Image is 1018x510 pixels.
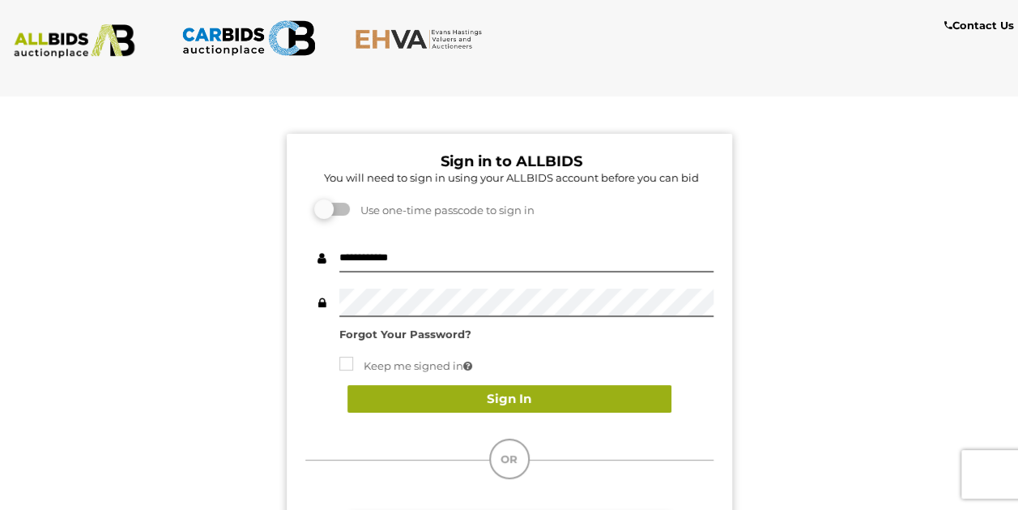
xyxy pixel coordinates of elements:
[309,172,713,183] h5: You will need to sign in using your ALLBIDS account before you can bid
[441,152,582,170] b: Sign in to ALLBIDS
[352,204,535,216] span: Use one-time passcode to sign in
[944,19,1014,32] b: Contact Us
[944,16,1018,35] a: Contact Us
[181,16,316,60] img: CARBIDS.com.au
[339,357,472,375] label: Keep me signed in
[355,28,489,49] img: EHVA.com.au
[7,24,142,58] img: ALLBIDS.com.au
[347,385,671,414] button: Sign In
[339,328,471,341] a: Forgot Your Password?
[489,439,530,479] div: OR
